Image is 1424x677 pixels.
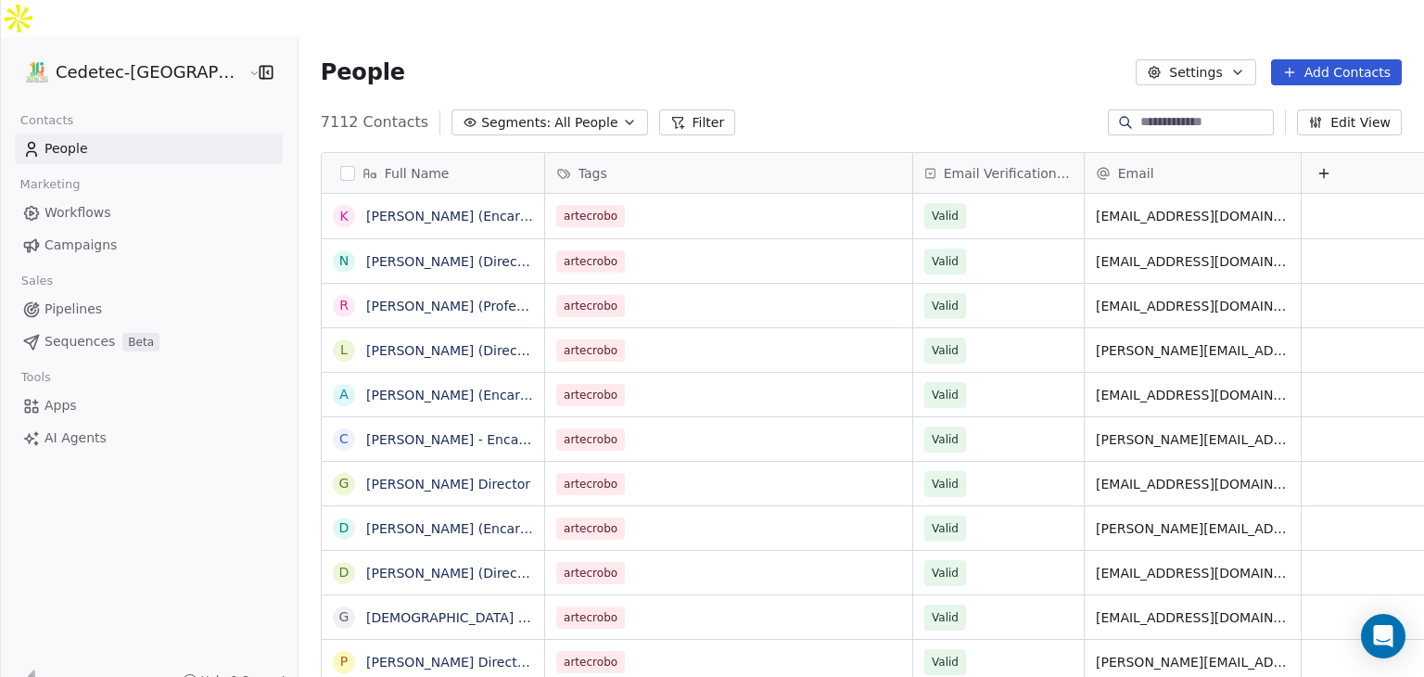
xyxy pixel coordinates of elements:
span: All People [554,113,617,133]
div: D [338,518,349,538]
span: [EMAIL_ADDRESS][DOMAIN_NAME] [1096,608,1290,627]
button: Cedetec-[GEOGRAPHIC_DATA] [22,57,235,88]
div: Open Intercom Messenger [1361,614,1405,658]
span: Valid [932,519,959,538]
span: artecrobo [556,295,625,317]
span: [EMAIL_ADDRESS][DOMAIN_NAME] [1096,386,1290,404]
a: [DEMOGRAPHIC_DATA] Profesor encargado [PERSON_NAME] [366,610,756,625]
span: artecrobo [556,607,625,629]
span: Sequences [44,332,115,351]
span: Valid [932,252,959,271]
div: C [339,429,349,449]
div: G [338,474,349,493]
span: Marketing [12,171,88,198]
span: Email [1118,164,1154,183]
div: A [339,385,349,404]
a: AI Agents [15,423,283,453]
span: Valid [932,608,959,627]
a: [PERSON_NAME] (Encargado de Robótica) [366,521,638,536]
div: G [338,607,349,627]
span: artecrobo [556,651,625,673]
a: [PERSON_NAME] (Encargado de Robótica) [366,388,638,402]
span: [EMAIL_ADDRESS][DOMAIN_NAME] [1096,252,1290,271]
span: People [321,58,405,86]
a: Apps [15,390,283,421]
span: artecrobo [556,428,625,451]
span: Tools [13,364,58,391]
a: [PERSON_NAME] Director [366,477,530,492]
a: [PERSON_NAME] (Profesor de Matemáticas) [366,299,649,313]
span: People [44,139,88,159]
div: D [338,563,349,582]
a: [PERSON_NAME] - Encargado Tecnología [366,432,629,447]
a: [PERSON_NAME] (Director) [366,254,540,269]
button: Settings [1136,59,1255,85]
a: [PERSON_NAME] (Directora)- [GEOGRAPHIC_DATA] [366,566,693,581]
span: [PERSON_NAME][EMAIL_ADDRESS][PERSON_NAME][DOMAIN_NAME] [1096,430,1290,449]
span: artecrobo [556,517,625,540]
span: artecrobo [556,205,625,227]
span: [EMAIL_ADDRESS][DOMAIN_NAME] [1096,475,1290,493]
span: artecrobo [556,339,625,362]
span: artecrobo [556,250,625,273]
span: [EMAIL_ADDRESS][DOMAIN_NAME] [1096,207,1290,225]
span: Beta [122,333,159,351]
span: [PERSON_NAME][EMAIL_ADDRESS][DOMAIN_NAME] [1096,653,1290,671]
span: Sales [13,267,61,295]
div: N [339,251,349,271]
span: AI Agents [44,428,107,448]
div: Email Verification Status [913,153,1084,193]
a: [PERSON_NAME] Directora [366,655,539,670]
div: R [339,296,349,315]
span: Valid [932,564,959,582]
a: [PERSON_NAME] (Encargada de Robótica) [366,209,638,224]
button: Filter [659,109,736,135]
span: Valid [932,297,959,315]
span: [PERSON_NAME][EMAIL_ADDRESS][PERSON_NAME][DOMAIN_NAME] [1096,341,1290,360]
div: P [340,652,348,671]
span: [EMAIL_ADDRESS][DOMAIN_NAME] [1096,297,1290,315]
div: L [340,340,348,360]
span: [EMAIL_ADDRESS][DOMAIN_NAME] [1096,564,1290,582]
span: Valid [932,341,959,360]
span: 7112 Contacts [321,111,428,134]
span: Cedetec-[GEOGRAPHIC_DATA] [56,60,244,84]
img: IMAGEN%2010%20A%C3%83%C2%91OS.png [26,61,48,83]
span: Segments: [481,113,551,133]
a: Workflows [15,198,283,228]
span: Valid [932,653,959,671]
span: Full Name [385,164,450,183]
a: Campaigns [15,230,283,261]
span: Valid [932,386,959,404]
span: artecrobo [556,562,625,584]
span: Campaigns [44,236,117,255]
span: Apps [44,396,77,415]
span: Contacts [12,107,82,134]
div: Full Name [322,153,544,193]
span: artecrobo [556,473,625,495]
button: Add Contacts [1271,59,1402,85]
span: artecrobo [556,384,625,406]
div: Tags [545,153,912,193]
a: Pipelines [15,294,283,325]
span: Valid [932,475,959,493]
div: K [339,207,348,226]
span: Pipelines [44,300,102,319]
button: Edit View [1297,109,1402,135]
span: Email Verification Status [944,164,1073,183]
a: [PERSON_NAME] (Director) [366,343,540,358]
span: Valid [932,430,959,449]
span: Tags [578,164,607,183]
a: SequencesBeta [15,326,283,357]
span: Workflows [44,203,111,223]
a: People [15,134,283,164]
span: Valid [932,207,959,225]
div: Email [1085,153,1301,193]
span: [PERSON_NAME][EMAIL_ADDRESS][PERSON_NAME][DOMAIN_NAME] [1096,519,1290,538]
